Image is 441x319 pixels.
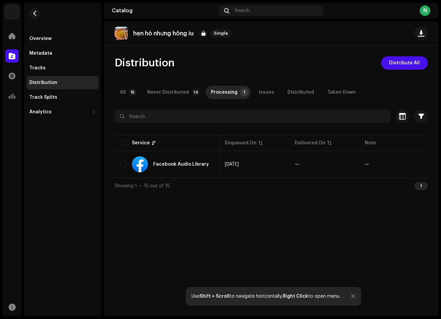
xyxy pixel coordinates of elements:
div: Overview [29,36,52,41]
div: Delivered On [295,140,325,146]
img: 190830b2-3b53-4b0d-992c-d3620458de1d [5,5,19,19]
div: N [420,5,430,16]
div: Processing [211,86,237,99]
span: Distribute All [389,56,420,70]
div: Distribution [29,80,57,85]
div: Catalog [112,8,216,13]
re-m-nav-dropdown: Analytics [27,105,99,119]
re-m-nav-item: Metadata [27,47,99,60]
div: Facebook Audio Library [153,162,209,167]
p-badge: 14 [192,88,200,96]
div: Track Splits [29,95,57,100]
input: Search [115,110,390,123]
div: Never Distributed [147,86,189,99]
img: b846c2ec-849a-4bae-a5d0-1e9ede280244 [115,27,128,40]
span: Showing 1 — 15 out of 15 [115,184,170,188]
span: Oct 8, 2025 [225,162,239,167]
div: Taken Down [327,86,356,99]
strong: Right Click [283,294,308,299]
div: Metadata [29,51,52,56]
div: Tracks [29,65,46,71]
div: Distributed [287,86,314,99]
strong: Shift + Scroll [200,294,229,299]
span: Search [234,8,250,13]
span: Single [210,29,232,37]
span: Distribution [115,56,175,70]
p: hẹn hò nhưng hông iu [133,30,194,37]
p-badge: 15 [129,88,137,96]
re-a-table-badge: — [365,162,369,167]
div: Analytics [29,109,52,115]
div: Service [132,140,150,146]
span: — [295,162,299,167]
p-badge: 1 [240,88,248,96]
div: 1 [414,182,428,190]
re-m-nav-item: Track Splits [27,91,99,104]
re-m-nav-item: Distribution [27,76,99,89]
div: Use to navigate horizontally, to open menu. [192,294,340,299]
button: Distribute All [381,56,428,70]
re-m-nav-item: Overview [27,32,99,45]
div: All [120,86,126,99]
re-m-nav-item: Tracks [27,61,99,75]
div: Enqueued On [225,140,256,146]
div: Issues [259,86,274,99]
